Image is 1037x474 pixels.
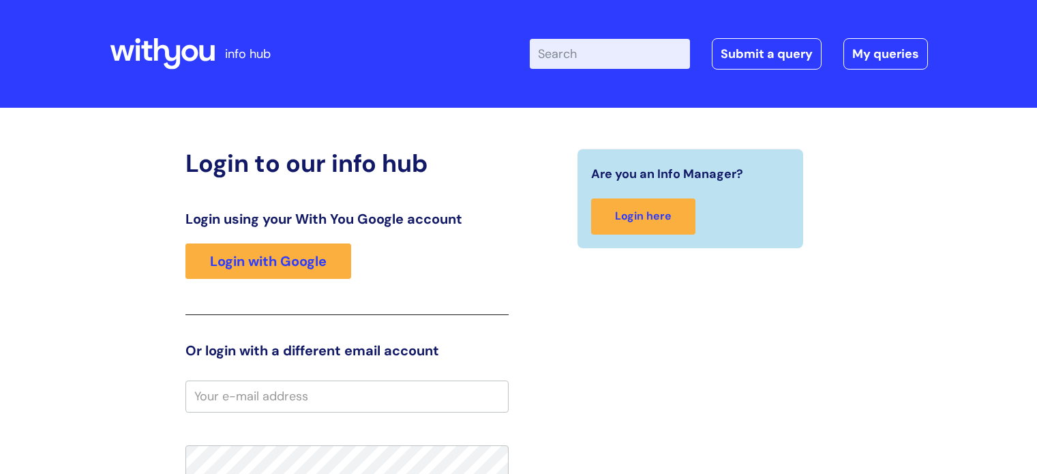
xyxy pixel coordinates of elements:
[530,39,690,69] input: Search
[185,149,509,178] h2: Login to our info hub
[712,38,822,70] a: Submit a query
[591,198,695,235] a: Login here
[591,163,743,185] span: Are you an Info Manager?
[185,211,509,227] h3: Login using your With You Google account
[843,38,928,70] a: My queries
[225,43,271,65] p: info hub
[185,243,351,279] a: Login with Google
[185,342,509,359] h3: Or login with a different email account
[185,381,509,412] input: Your e-mail address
